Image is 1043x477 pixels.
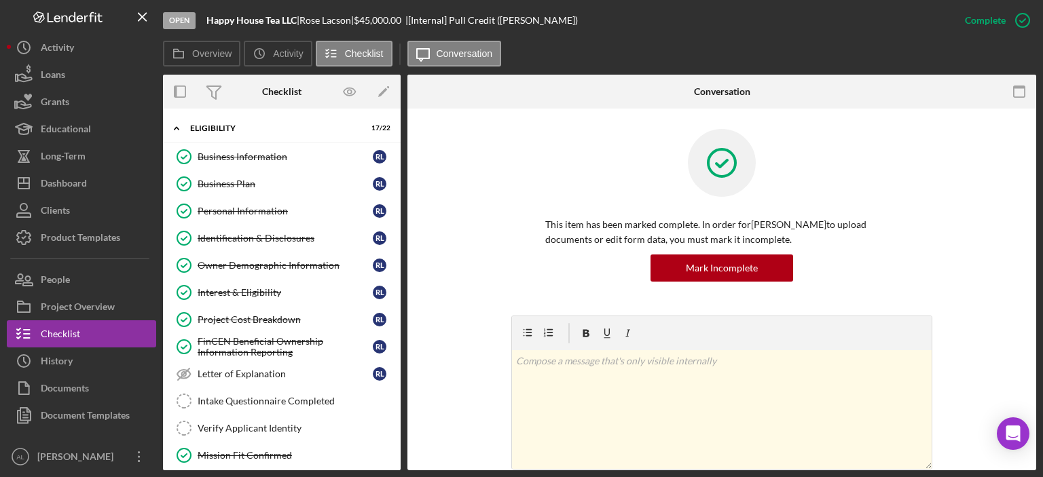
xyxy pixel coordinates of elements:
div: Business Information [198,151,373,162]
div: Complete [965,7,1006,34]
button: Document Templates [7,402,156,429]
div: $45,000.00 [354,15,405,26]
a: Intake Questionnaire Completed [170,387,394,415]
button: Activity [244,41,312,66]
a: Owner Demographic InformationRL [170,252,394,279]
div: FinCEN Beneficial Ownership Information Reporting [198,336,373,358]
div: Open [163,12,196,29]
div: [PERSON_NAME] [34,443,122,474]
div: Documents [41,375,89,405]
div: Grants [41,88,69,119]
div: R L [373,340,386,354]
button: History [7,347,156,375]
button: Dashboard [7,170,156,197]
button: Activity [7,34,156,61]
div: Open Intercom Messenger [997,417,1029,450]
button: Loans [7,61,156,88]
button: Overview [163,41,240,66]
button: AL[PERSON_NAME] [7,443,156,470]
div: People [41,266,70,297]
div: Checklist [41,320,80,351]
div: Eligibility [190,124,356,132]
button: Mark Incomplete [651,254,793,282]
div: Interest & Eligibility [198,287,373,298]
a: FinCEN Beneficial Ownership Information ReportingRL [170,333,394,360]
button: Conversation [407,41,502,66]
button: Educational [7,115,156,142]
div: Dashboard [41,170,87,200]
a: Mission Fit Confirmed [170,442,394,469]
div: Owner Demographic Information [198,260,373,271]
div: Loans [41,61,65,92]
button: Complete [951,7,1036,34]
a: Identification & DisclosuresRL [170,225,394,252]
a: Grants [7,88,156,115]
div: R L [373,259,386,272]
div: Mission Fit Confirmed [198,450,393,461]
div: R L [373,313,386,326]
div: Educational [41,115,91,146]
div: Product Templates [41,224,120,254]
div: 17 / 22 [366,124,390,132]
b: Happy House Tea LLC [206,14,297,26]
div: Intake Questionnaire Completed [198,396,393,406]
a: Verify Applicant Identity [170,415,394,442]
div: R L [373,286,386,299]
div: Conversation [694,86,750,97]
div: Clients [41,197,70,227]
div: Checklist [262,86,301,97]
a: Business PlanRL [170,170,394,197]
div: Mark Incomplete [686,254,758,282]
button: Project Overview [7,293,156,320]
button: People [7,266,156,293]
a: Project Cost BreakdownRL [170,306,394,333]
a: Personal InformationRL [170,197,394,225]
label: Overview [192,48,232,59]
text: AL [16,453,24,461]
div: R L [373,177,386,191]
div: Personal Information [198,206,373,216]
div: History [41,347,73,378]
button: Checklist [316,41,392,66]
a: Interest & EligibilityRL [170,279,394,306]
div: | [Internal] Pull Credit ([PERSON_NAME]) [405,15,578,26]
label: Activity [273,48,303,59]
a: Business InformationRL [170,143,394,170]
label: Conversation [437,48,493,59]
button: Long-Term [7,142,156,170]
div: Identification & Disclosures [198,233,373,244]
button: Clients [7,197,156,224]
div: Project Overview [41,293,115,324]
div: R L [373,204,386,218]
div: Letter of Explanation [198,368,373,379]
label: Checklist [345,48,384,59]
p: This item has been marked complete. In order for [PERSON_NAME] to upload documents or edit form d... [545,217,898,248]
div: | [206,15,299,26]
div: Activity [41,34,74,64]
div: Project Cost Breakdown [198,314,373,325]
button: Documents [7,375,156,402]
button: Checklist [7,320,156,347]
div: R L [373,231,386,245]
div: Business Plan [198,178,373,189]
div: Document Templates [41,402,130,432]
div: Long-Term [41,142,86,173]
div: R L [373,367,386,381]
a: Letter of ExplanationRL [170,360,394,387]
div: R L [373,150,386,164]
button: Product Templates [7,224,156,251]
div: Rose Lacson | [299,15,354,26]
